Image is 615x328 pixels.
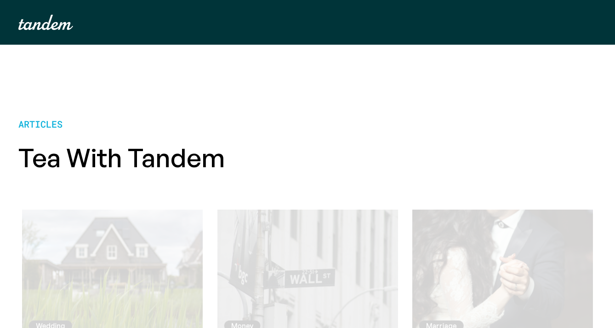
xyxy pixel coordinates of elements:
[18,144,225,170] h2: Tea with Tandem
[18,15,73,30] a: home
[18,118,225,129] p: articles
